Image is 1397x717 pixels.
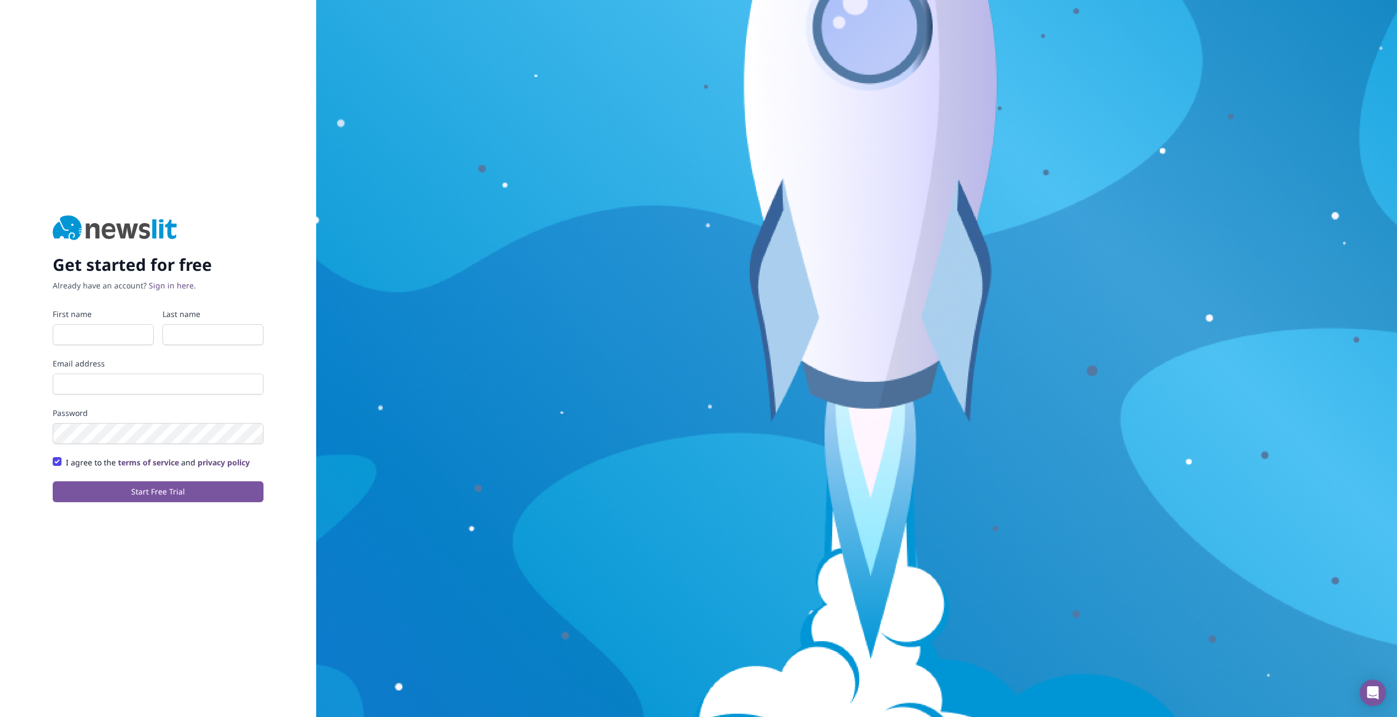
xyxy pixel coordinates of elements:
[149,280,196,291] a: Sign in here.
[53,481,263,502] button: Start Free Trial
[53,358,263,369] label: Email address
[162,309,263,320] label: Last name
[1360,680,1386,706] div: Open Intercom Messenger
[66,457,250,468] label: I agree to the and
[53,309,154,320] label: First name
[118,457,179,468] a: terms of service
[53,215,177,242] img: Newslit
[53,408,263,419] label: Password
[53,280,263,291] p: Already have an account?
[53,255,263,275] h2: Get started for free
[198,457,250,468] a: privacy policy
